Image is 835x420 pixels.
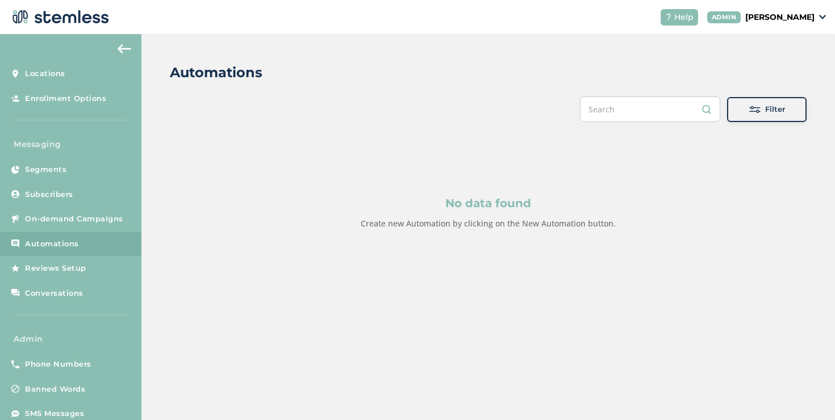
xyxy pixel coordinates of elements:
[745,11,815,23] p: [PERSON_NAME]
[765,104,785,115] span: Filter
[707,11,741,23] div: ADMIN
[778,366,835,420] iframe: Chat Widget
[727,97,807,122] button: Filter
[674,11,694,23] span: Help
[819,15,826,19] img: icon_down-arrow-small-66adaf34.svg
[25,408,84,419] span: SMS Messages
[25,68,65,79] span: Locations
[25,164,66,175] span: Segments
[665,14,672,20] img: icon-help-white-03924b79.svg
[170,62,262,83] h2: Automations
[9,6,109,28] img: logo-dark-0685b13c.svg
[25,359,91,370] span: Phone Numbers
[95,257,118,280] img: glitter-stars-b7820f95.gif
[118,44,131,53] img: icon-arrow-back-accent-c549486e.svg
[580,96,720,122] input: Search
[25,189,73,200] span: Subscribers
[361,218,616,229] label: Create new Automation by clicking on the New Automation button.
[25,288,83,299] span: Conversations
[25,384,85,395] span: Banned Words
[224,195,752,212] p: No data found
[25,238,79,250] span: Automations
[25,213,123,225] span: On-demand Campaigns
[25,93,106,104] span: Enrollment Options
[25,263,86,274] span: Reviews Setup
